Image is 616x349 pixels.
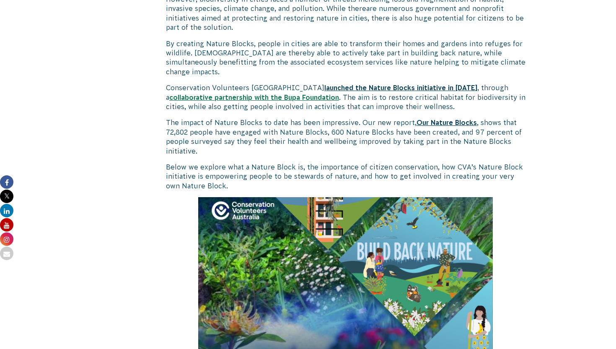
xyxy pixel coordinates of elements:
[286,5,366,12] span: d pollution. While there
[166,163,523,190] span: Below we explore what a Nature Block is, the importance of citizen conservation, how CVA’s Nature...
[166,84,508,101] span: , through a
[166,40,525,76] span: By creating Nature Blocks, people in cities are able to transform their homes and gardens into re...
[166,84,324,91] span: Conservation Volunteers [GEOGRAPHIC_DATA]
[166,5,524,31] span: are numerous government and nonprofit initiatives aimed at protecting and restoring nature in cit...
[166,94,525,110] span: . The aim is to restore critical habitat for biodiversity in cities, while also getting people in...
[417,119,477,126] a: Our Nature Blocks
[169,94,339,101] a: collaborative partnership with the Bupa Foundation
[166,119,522,154] span: The impact of Nature Blocks to date has been impressive. Our new report, , shows that 72,802 peop...
[324,84,477,91] a: launched the Nature Blocks initiative in [DATE]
